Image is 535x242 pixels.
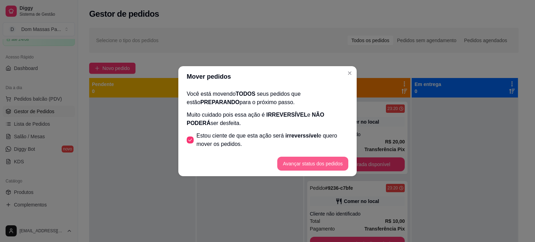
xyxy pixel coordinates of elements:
span: NÃO PODERÁ [187,112,324,126]
button: Avançar status dos pedidos [277,157,348,171]
span: Estou ciente de que esta ação será e quero mover os pedidos. [196,132,348,148]
p: Muito cuidado pois essa ação é e ser desfeita. [187,111,348,127]
header: Mover pedidos [178,66,357,87]
span: IRREVERSÍVEL [266,112,307,118]
span: PREPARANDO [200,99,240,105]
span: irreverssível [285,133,318,139]
button: Close [344,68,355,79]
p: Você está movendo seus pedidos que estão para o próximo passo. [187,90,348,107]
span: TODOS [236,91,256,97]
